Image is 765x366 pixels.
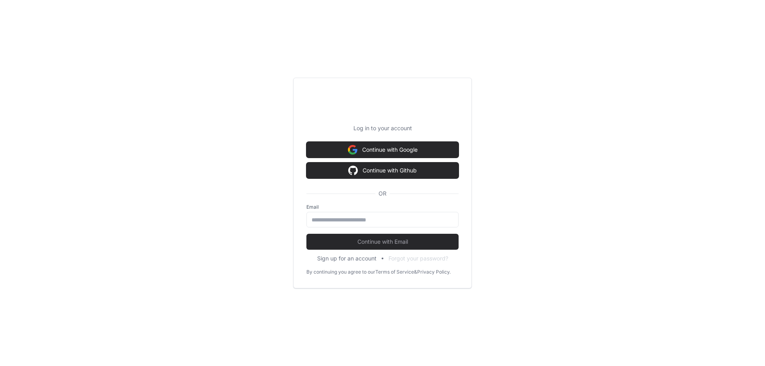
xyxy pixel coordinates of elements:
button: Continue with Email [306,234,459,250]
p: Log in to your account [306,124,459,132]
span: Continue with Email [306,238,459,246]
a: Privacy Policy. [417,269,451,275]
label: Email [306,204,459,210]
button: Forgot your password? [388,254,448,262]
img: Sign in with google [348,162,358,178]
img: Sign in with google [348,142,357,158]
div: By continuing you agree to our [306,269,375,275]
a: Terms of Service [375,269,414,275]
button: Sign up for an account [317,254,377,262]
span: OR [375,190,390,198]
button: Continue with Google [306,142,459,158]
div: & [414,269,417,275]
button: Continue with Github [306,162,459,178]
